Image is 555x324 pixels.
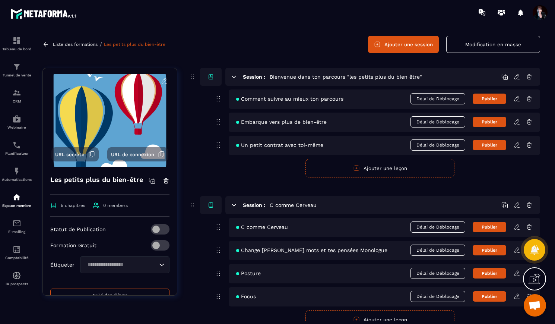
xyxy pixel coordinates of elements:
[236,293,256,299] span: Focus
[48,74,171,167] img: background
[12,114,21,123] img: automations
[2,135,32,161] a: schedulerschedulerPlanificateur
[410,291,465,302] span: Délai de Déblocage
[2,177,32,182] p: Automatisations
[12,245,21,254] img: accountant
[410,139,465,151] span: Délai de Déblocage
[2,31,32,57] a: formationformationTableau de bord
[12,141,21,150] img: scheduler
[50,226,106,232] p: Statut de Publication
[50,174,143,185] h4: Les petits plus du bien-être
[236,224,288,230] span: C comme Cerveau
[410,268,465,279] span: Délai de Déblocage
[55,152,85,157] span: URL secrète
[243,202,265,208] h6: Session :
[446,36,540,53] button: Modification en masse
[2,213,32,239] a: emailemailE-mailing
[103,203,128,208] span: 0 members
[2,125,32,129] p: Webinaire
[2,57,32,83] a: formationformationTunnel de vente
[473,94,506,104] button: Publier
[473,140,506,150] button: Publier
[10,7,77,20] img: logo
[2,256,32,260] p: Comptabilité
[270,73,422,81] h5: Bienvenue dans ton parcours "les petits plus du bien être"
[2,161,32,187] a: automationsautomationsAutomatisations
[243,74,265,80] h6: Session :
[50,242,96,248] p: Formation Gratuit
[473,291,506,302] button: Publier
[236,247,387,253] span: Change [PERSON_NAME] mots et tes pensées Monologue
[410,245,465,256] span: Délai de Déblocage
[2,73,32,77] p: Tunnel de vente
[2,109,32,135] a: automationsautomationsWebinaire
[51,147,99,161] button: URL secrète
[2,99,32,103] p: CRM
[473,268,506,279] button: Publier
[410,116,465,128] span: Délai de Déblocage
[104,42,165,47] a: Les petits plus du bien-être
[2,83,32,109] a: formationformationCRM
[80,256,169,273] div: Search for option
[236,96,343,102] span: Comment suivre au mieux ton parcours
[93,293,127,298] span: Suivi des élèves
[99,41,102,48] span: /
[61,203,85,208] span: 5 chapitres
[410,93,465,104] span: Délai de Déblocage
[524,294,546,317] a: Ouvrir le chat
[473,245,506,255] button: Publier
[368,36,439,53] button: Ajouter une session
[2,282,32,286] p: IA prospects
[2,239,32,265] a: accountantaccountantComptabilité
[85,261,157,269] input: Search for option
[473,117,506,127] button: Publier
[236,142,323,148] span: Un petit contrat avec toi-même
[410,221,465,233] span: Délai de Déblocage
[12,219,21,228] img: email
[236,119,327,125] span: Embarque vers plus de bien-être
[270,201,317,209] h5: C comme Cerveau
[111,152,154,157] span: URL de connexion
[50,289,169,302] button: Suivi des élèves
[12,271,21,280] img: automations
[12,193,21,202] img: automations
[2,187,32,213] a: automationsautomationsEspace membre
[12,36,21,45] img: formation
[473,222,506,232] button: Publier
[305,159,454,177] button: Ajouter une leçon
[12,167,21,176] img: automations
[2,151,32,155] p: Planificateur
[12,62,21,71] img: formation
[107,147,168,161] button: URL de connexion
[12,88,21,97] img: formation
[2,230,32,234] p: E-mailing
[50,262,74,268] p: Étiqueter
[2,47,32,51] p: Tableau de bord
[236,270,261,276] span: Posture
[2,204,32,208] p: Espace membre
[53,42,98,47] a: Liste des formations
